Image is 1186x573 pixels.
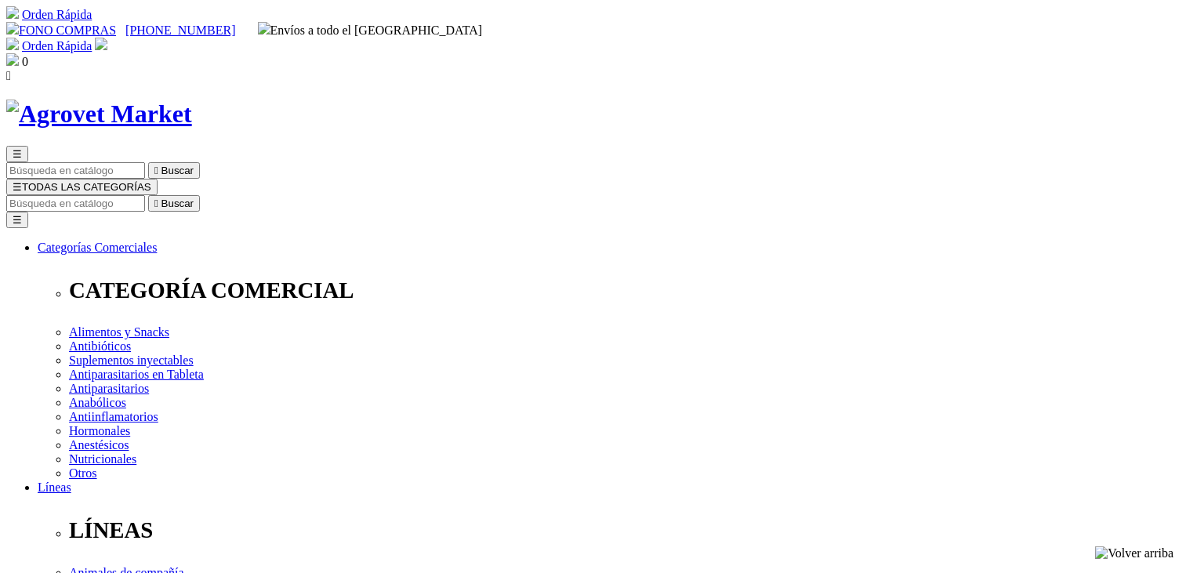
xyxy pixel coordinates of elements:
[125,24,235,37] a: [PHONE_NUMBER]
[258,22,270,34] img: delivery-truck.svg
[161,198,194,209] span: Buscar
[69,339,131,353] a: Antibióticos
[1095,546,1173,560] img: Volver arriba
[6,22,19,34] img: phone.svg
[69,277,1180,303] p: CATEGORÍA COMERCIAL
[69,354,194,367] a: Suplementos inyectables
[69,424,130,437] a: Hormonales
[148,195,200,212] button:  Buscar
[69,368,204,381] a: Antiparasitarios en Tableta
[13,181,22,193] span: ☰
[6,179,158,195] button: ☰TODAS LAS CATEGORÍAS
[69,517,1180,543] p: LÍNEAS
[6,69,11,82] i: 
[6,24,116,37] a: FONO COMPRAS
[6,146,28,162] button: ☰
[95,38,107,50] img: user.svg
[38,481,71,494] a: Líneas
[22,39,92,53] a: Orden Rápida
[258,24,483,37] span: Envíos a todo el [GEOGRAPHIC_DATA]
[6,53,19,66] img: shopping-bag.svg
[154,198,158,209] i: 
[6,38,19,50] img: shopping-cart.svg
[22,55,28,68] span: 0
[69,325,169,339] a: Alimentos y Snacks
[95,39,107,53] a: Acceda a su cuenta de cliente
[154,165,158,176] i: 
[69,438,129,452] a: Anestésicos
[6,212,28,228] button: ☰
[69,466,97,480] a: Otros
[148,162,200,179] button:  Buscar
[22,8,92,21] a: Orden Rápida
[69,452,136,466] a: Nutricionales
[38,241,157,254] a: Categorías Comerciales
[161,165,194,176] span: Buscar
[69,396,126,409] a: Anabólicos
[6,100,192,129] img: Agrovet Market
[13,148,22,160] span: ☰
[6,6,19,19] img: shopping-cart.svg
[6,162,145,179] input: Buscar
[6,195,145,212] input: Buscar
[69,410,158,423] a: Antiinflamatorios
[69,382,149,395] a: Antiparasitarios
